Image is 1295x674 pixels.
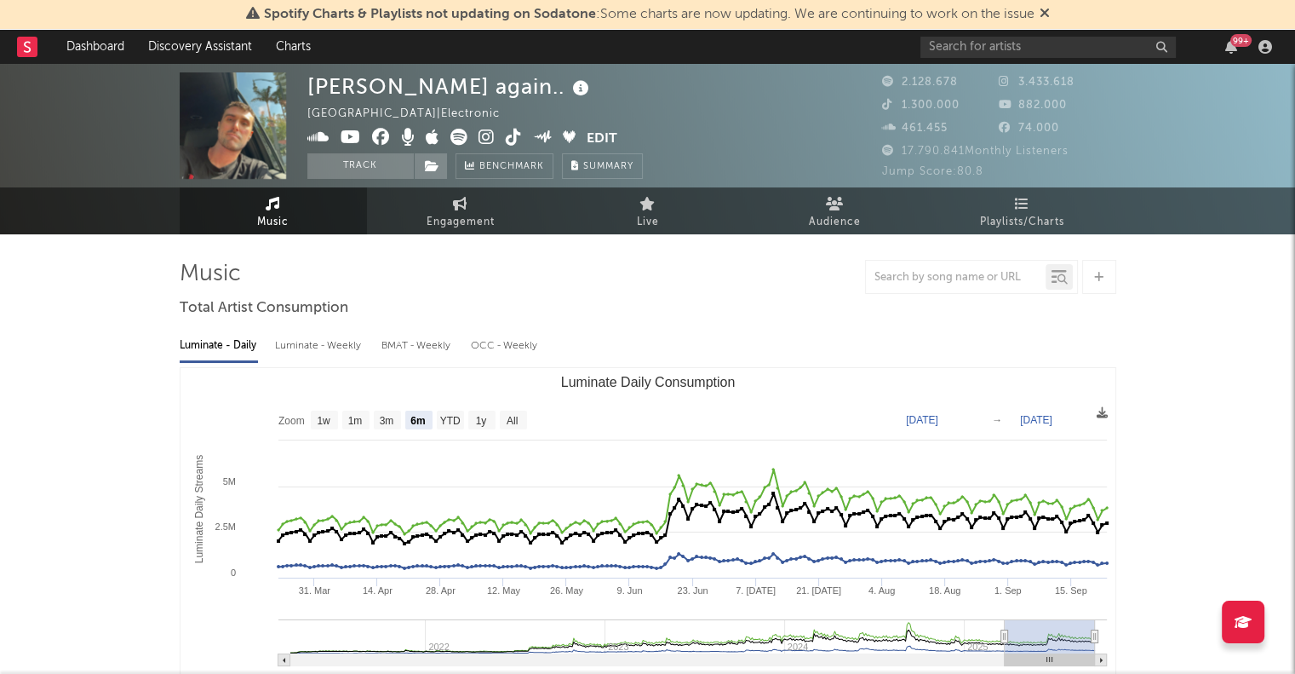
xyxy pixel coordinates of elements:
span: : Some charts are now updating. We are continuing to work on the issue [264,8,1034,21]
text: 5M [222,476,235,487]
span: Live [637,212,659,233]
text: 3m [379,415,393,427]
span: 74.000 [999,123,1059,134]
a: Engagement [367,187,554,234]
a: Audience [742,187,929,234]
text: 14. Apr [362,585,392,596]
text: 1m [347,415,362,427]
span: Audience [809,212,861,233]
text: 21. [DATE] [796,585,841,596]
span: 2.128.678 [882,77,958,88]
span: Dismiss [1040,8,1050,21]
text: 9. Jun [616,585,642,596]
text: 18. Aug [928,585,960,596]
text: 1w [317,415,330,427]
span: Engagement [427,212,495,233]
button: Summary [562,153,643,179]
text: Luminate Daily Streams [192,455,204,563]
text: 0 [230,567,235,578]
a: Charts [264,30,323,64]
text: Zoom [278,415,305,427]
div: OCC - Weekly [471,331,539,360]
text: [DATE] [1020,414,1052,426]
span: 461.455 [882,123,948,134]
text: → [992,414,1002,426]
span: 1.300.000 [882,100,960,111]
text: 2.5M [215,521,235,532]
a: Live [554,187,742,234]
span: Jump Score: 80.8 [882,166,983,177]
button: Track [307,153,414,179]
div: [GEOGRAPHIC_DATA] | Electronic [307,104,519,124]
input: Search for artists [920,37,1176,58]
text: 1y [475,415,486,427]
div: 99 + [1230,34,1252,47]
text: 1. Sep [994,585,1021,596]
text: [DATE] [906,414,938,426]
span: Summary [583,162,633,171]
a: Dashboard [54,30,136,64]
span: 17.790.841 Monthly Listeners [882,146,1069,157]
button: Edit [587,129,617,150]
text: 26. May [549,585,583,596]
span: Total Artist Consumption [180,298,348,319]
input: Search by song name or URL [866,271,1046,285]
div: BMAT - Weekly [381,331,454,360]
span: Spotify Charts & Playlists not updating on Sodatone [264,8,596,21]
text: 15. Sep [1054,585,1086,596]
text: 7. [DATE] [736,585,776,596]
span: 3.433.618 [999,77,1074,88]
div: Luminate - Weekly [275,331,364,360]
text: 31. Mar [298,585,330,596]
text: 12. May [486,585,520,596]
text: 28. Apr [425,585,455,596]
text: 23. Jun [677,585,708,596]
text: 6m [410,415,425,427]
text: Luminate Daily Consumption [560,375,735,389]
button: 99+ [1225,40,1237,54]
text: All [506,415,517,427]
span: Playlists/Charts [980,212,1064,233]
a: Music [180,187,367,234]
span: 882.000 [999,100,1067,111]
div: [PERSON_NAME] again.. [307,72,593,101]
text: 4. Aug [868,585,894,596]
a: Benchmark [456,153,553,179]
a: Discovery Assistant [136,30,264,64]
div: Luminate - Daily [180,331,258,360]
a: Playlists/Charts [929,187,1116,234]
span: Benchmark [479,157,544,177]
text: YTD [439,415,460,427]
span: Music [257,212,289,233]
